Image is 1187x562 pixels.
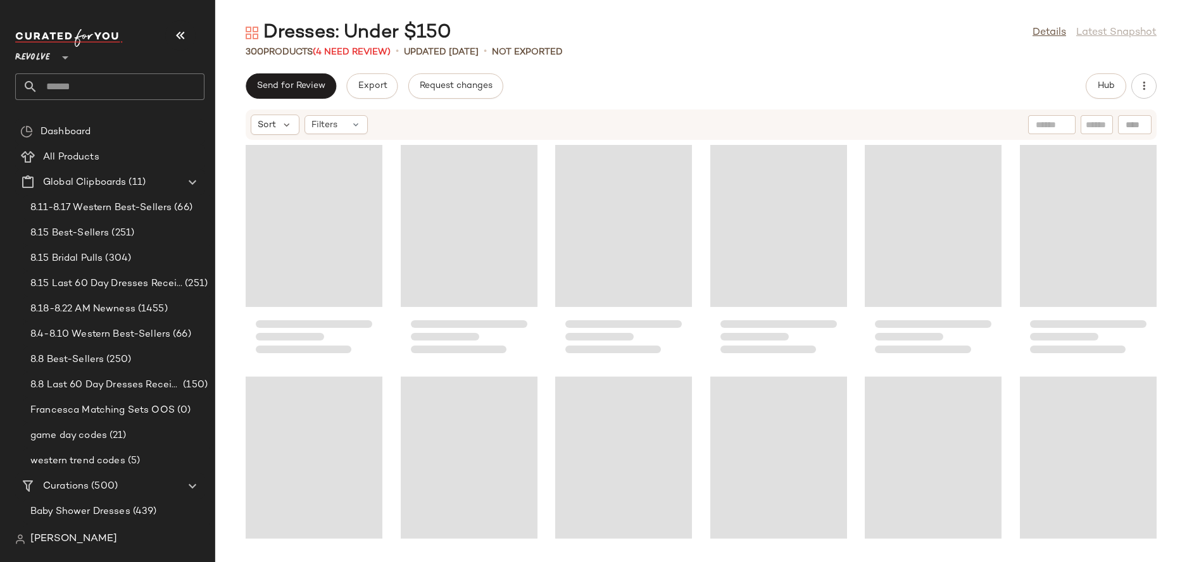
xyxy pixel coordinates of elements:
div: Loading... [865,143,1002,365]
div: Loading... [1020,143,1157,365]
span: 300 [246,47,263,57]
button: Send for Review [246,73,336,99]
span: 8.15 Best-Sellers [30,226,109,240]
span: All Products [43,150,99,165]
span: (66) [172,201,192,215]
span: western trend codes [30,454,125,468]
img: svg%3e [20,125,33,138]
span: • [484,44,487,59]
span: 8.15 Bridal Pulls [30,251,103,266]
p: updated [DATE] [404,46,479,59]
span: Send for Review [256,81,325,91]
span: (500) [89,479,118,494]
span: 8.8 Best-Sellers [30,353,104,367]
span: Curations [43,479,89,494]
button: Export [346,73,398,99]
span: • [396,44,399,59]
span: (11) [126,175,146,190]
span: (1455) [135,302,168,316]
a: Details [1033,25,1066,41]
span: Global Clipboards [43,175,126,190]
button: Hub [1086,73,1126,99]
span: Revolve [15,43,50,66]
span: (0) [175,403,191,418]
span: 8.4-8.10 Western Best-Sellers [30,327,170,342]
span: 8.15 Last 60 Day Dresses Receipt [30,277,182,291]
img: svg%3e [15,534,25,544]
img: svg%3e [246,27,258,39]
div: Products [246,46,391,59]
div: Loading... [710,143,847,365]
div: Dresses: Under $150 [246,20,451,46]
p: Not Exported [492,46,563,59]
div: Loading... [555,143,692,365]
span: game day codes [30,428,107,443]
span: 8.8 Last 60 Day Dresses Receipts Best-Sellers [30,378,180,392]
span: 8.11-8.17 Western Best-Sellers [30,201,172,215]
div: Loading... [401,143,537,365]
span: (251) [109,226,134,240]
span: Sort [258,118,276,132]
span: (4 Need Review) [313,47,391,57]
span: (150) [180,378,208,392]
span: Francesca Matching Sets OOS [30,403,175,418]
span: Request changes [419,81,493,91]
span: [PERSON_NAME] [30,532,117,547]
span: (439) [130,504,157,519]
button: Request changes [408,73,503,99]
span: Filters [311,118,337,132]
span: Baby Shower Dresses [30,504,130,519]
span: Export [357,81,387,91]
span: (21) [107,428,127,443]
span: (304) [103,251,131,266]
span: (66) [170,327,191,342]
img: cfy_white_logo.C9jOOHJF.svg [15,29,123,47]
span: (251) [182,277,208,291]
span: (250) [104,353,131,367]
span: (5) [125,454,140,468]
span: Dashboard [41,125,91,139]
div: Loading... [246,143,382,365]
span: Hub [1097,81,1115,91]
span: 8.18-8.22 AM Newness [30,302,135,316]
